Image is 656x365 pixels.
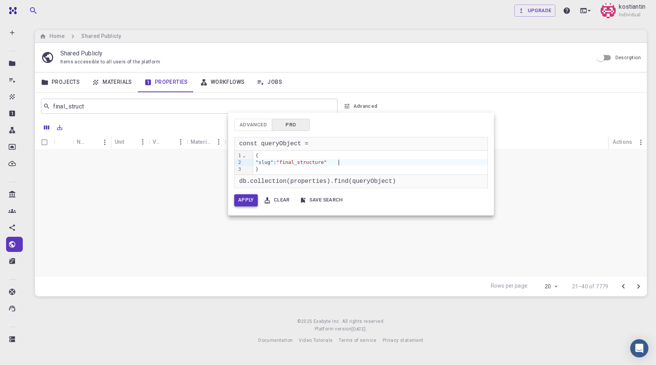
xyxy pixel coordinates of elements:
button: Pro [272,119,310,131]
button: Save search [296,194,347,206]
button: Clear [261,194,293,206]
div: Platform [234,119,310,131]
span: "final_structure" [276,159,327,165]
button: Apply [234,194,258,206]
div: const queryObject = [235,137,487,150]
div: 2 [235,159,242,166]
span: Fold line [242,153,246,158]
div: 1 [235,152,242,159]
div: "slug": [253,159,487,166]
div: Open Intercom Messenger [630,339,648,357]
div: } [253,166,487,173]
div: db.collection(properties).find(queryObject) [235,175,487,188]
span: Support [16,5,43,12]
div: 3 [235,166,242,173]
button: Advanced [234,119,272,131]
div: { [253,152,487,159]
